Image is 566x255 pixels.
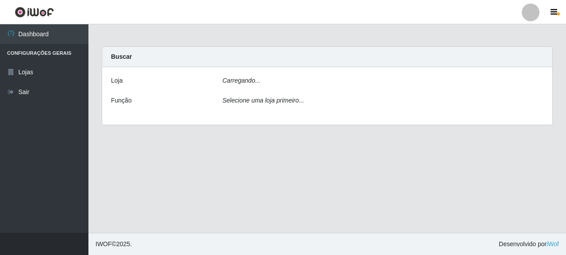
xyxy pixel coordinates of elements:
label: Função [111,96,132,105]
span: IWOF [96,240,112,247]
i: Selecione uma loja primeiro... [222,97,304,104]
span: Desenvolvido por [499,240,559,249]
i: Carregando... [222,77,260,84]
label: Loja [111,76,122,85]
strong: Buscar [111,53,132,60]
img: CoreUI Logo [15,7,54,18]
a: iWof [547,240,559,247]
span: © 2025 . [96,240,132,249]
